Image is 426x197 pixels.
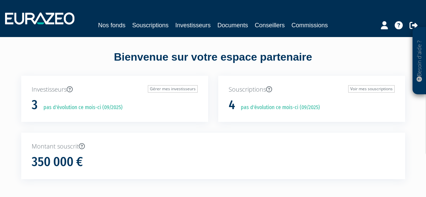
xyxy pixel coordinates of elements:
[175,21,210,30] a: Investisseurs
[32,155,83,169] h1: 350 000 €
[348,85,395,93] a: Voir mes souscriptions
[416,31,423,91] p: Besoin d'aide ?
[218,21,248,30] a: Documents
[32,85,198,94] p: Investisseurs
[229,85,395,94] p: Souscriptions
[32,98,38,112] h1: 3
[236,104,320,111] p: pas d'évolution ce mois-ci (09/2025)
[39,104,123,111] p: pas d'évolution ce mois-ci (09/2025)
[98,21,125,30] a: Nos fonds
[16,50,410,76] div: Bienvenue sur votre espace partenaire
[255,21,285,30] a: Conseillers
[5,12,74,25] img: 1732889491-logotype_eurazeo_blanc_rvb.png
[32,142,395,151] p: Montant souscrit
[229,98,235,112] h1: 4
[148,85,198,93] a: Gérer mes investisseurs
[292,21,328,30] a: Commissions
[132,21,168,30] a: Souscriptions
